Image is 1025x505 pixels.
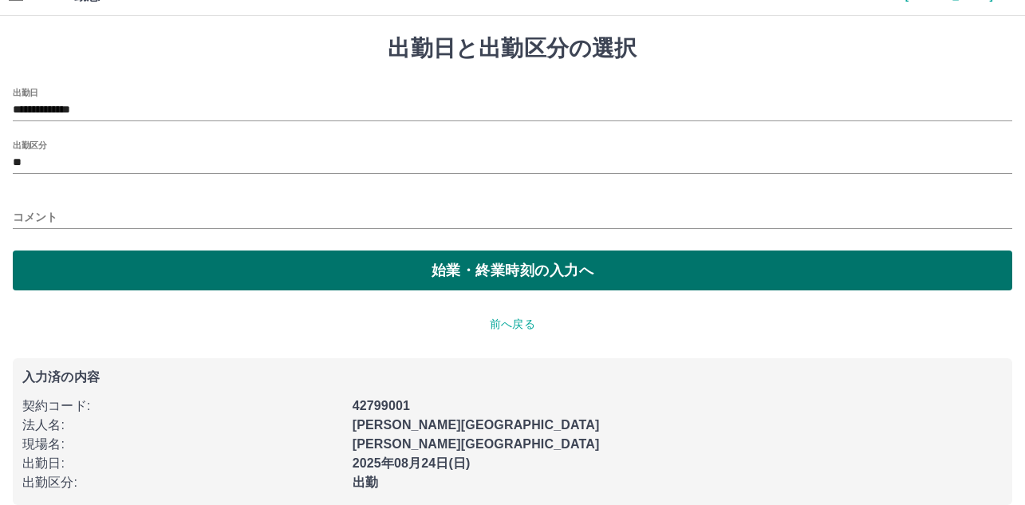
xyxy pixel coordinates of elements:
[13,35,1012,62] h1: 出勤日と出勤区分の選択
[13,316,1012,333] p: 前へ戻る
[353,437,600,451] b: [PERSON_NAME][GEOGRAPHIC_DATA]
[22,454,343,473] p: 出勤日 :
[353,475,378,489] b: 出勤
[13,86,38,98] label: 出勤日
[13,251,1012,290] button: 始業・終業時刻の入力へ
[22,416,343,435] p: 法人名 :
[22,371,1003,384] p: 入力済の内容
[353,456,471,470] b: 2025年08月24日(日)
[353,399,410,412] b: 42799001
[22,473,343,492] p: 出勤区分 :
[353,418,600,432] b: [PERSON_NAME][GEOGRAPHIC_DATA]
[22,435,343,454] p: 現場名 :
[22,397,343,416] p: 契約コード :
[13,139,46,151] label: 出勤区分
